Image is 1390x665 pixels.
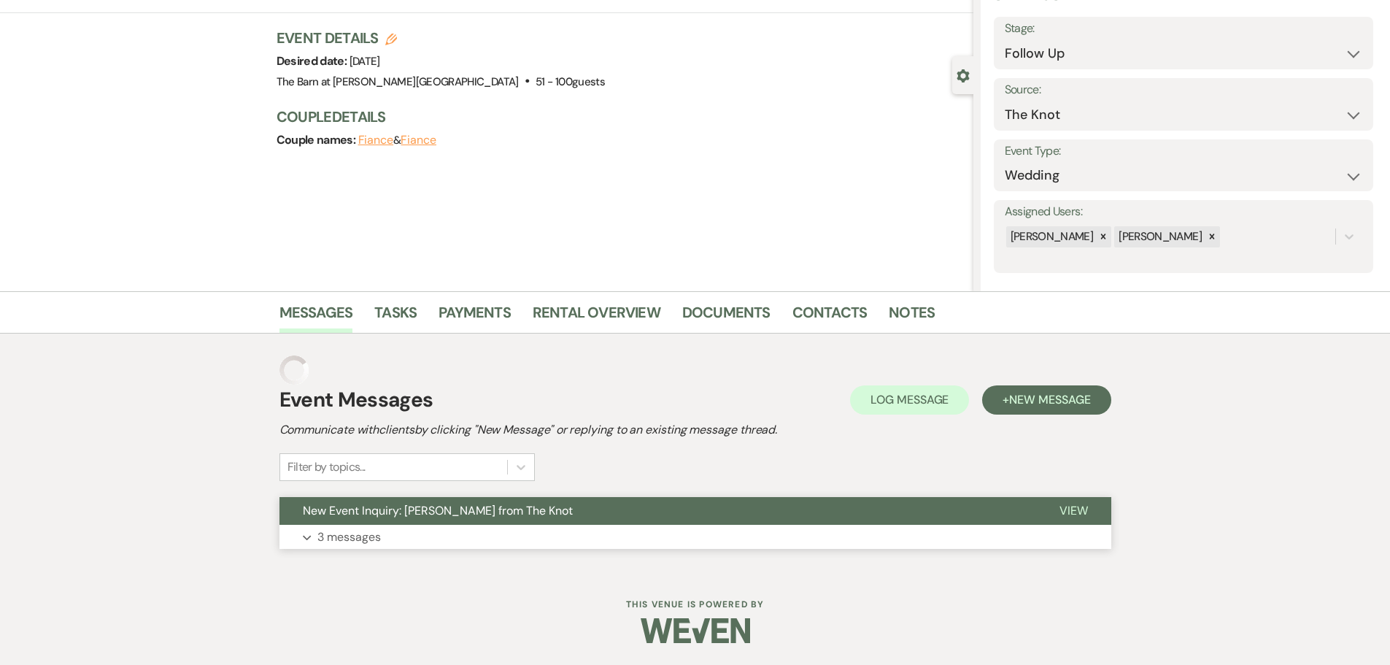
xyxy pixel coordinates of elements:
[1006,226,1096,247] div: [PERSON_NAME]
[277,28,606,48] h3: Event Details
[358,134,394,146] button: Fiance
[1009,392,1090,407] span: New Message
[279,421,1111,439] h2: Communicate with clients by clicking "New Message" or replying to an existing message thread.
[982,385,1111,415] button: +New Message
[1059,503,1088,518] span: View
[350,54,380,69] span: [DATE]
[303,503,573,518] span: New Event Inquiry: [PERSON_NAME] from The Knot
[374,301,417,333] a: Tasks
[533,301,660,333] a: Rental Overview
[957,68,970,82] button: Close lead details
[1005,18,1362,39] label: Stage:
[277,132,358,147] span: Couple names:
[641,605,750,656] img: Weven Logo
[1114,226,1204,247] div: [PERSON_NAME]
[850,385,969,415] button: Log Message
[277,74,519,89] span: The Barn at [PERSON_NAME][GEOGRAPHIC_DATA]
[1005,141,1362,162] label: Event Type:
[279,301,353,333] a: Messages
[279,525,1111,550] button: 3 messages
[1036,497,1111,525] button: View
[358,133,436,147] span: &
[279,385,433,415] h1: Event Messages
[870,392,949,407] span: Log Message
[792,301,868,333] a: Contacts
[279,497,1036,525] button: New Event Inquiry: [PERSON_NAME] from The Knot
[287,458,366,476] div: Filter by topics...
[277,53,350,69] span: Desired date:
[682,301,771,333] a: Documents
[279,355,309,385] img: loading spinner
[277,107,959,127] h3: Couple Details
[401,134,436,146] button: Fiance
[317,528,381,547] p: 3 messages
[1005,80,1362,101] label: Source:
[439,301,511,333] a: Payments
[1005,201,1362,223] label: Assigned Users:
[536,74,605,89] span: 51 - 100 guests
[889,301,935,333] a: Notes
